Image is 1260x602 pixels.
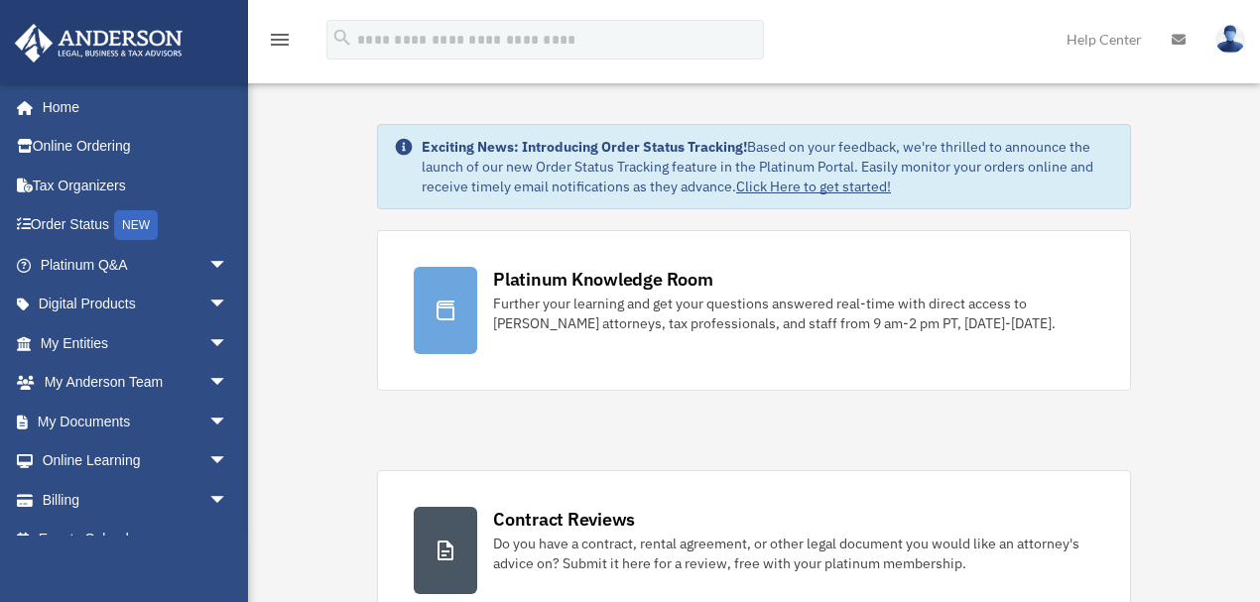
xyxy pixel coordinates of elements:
[14,205,258,246] a: Order StatusNEW
[377,230,1131,391] a: Platinum Knowledge Room Further your learning and get your questions answered real-time with dire...
[14,127,258,167] a: Online Ordering
[114,210,158,240] div: NEW
[14,166,258,205] a: Tax Organizers
[14,441,258,481] a: Online Learningarrow_drop_down
[14,245,258,285] a: Platinum Q&Aarrow_drop_down
[736,178,891,195] a: Click Here to get started!
[14,480,258,520] a: Billingarrow_drop_down
[493,534,1094,573] div: Do you have a contract, rental agreement, or other legal document you would like an attorney's ad...
[268,28,292,52] i: menu
[208,323,248,364] span: arrow_drop_down
[208,402,248,442] span: arrow_drop_down
[14,323,258,363] a: My Entitiesarrow_drop_down
[208,285,248,325] span: arrow_drop_down
[493,507,635,532] div: Contract Reviews
[14,402,258,441] a: My Documentsarrow_drop_down
[208,245,248,286] span: arrow_drop_down
[208,441,248,482] span: arrow_drop_down
[268,35,292,52] a: menu
[208,363,248,404] span: arrow_drop_down
[422,138,747,156] strong: Exciting News: Introducing Order Status Tracking!
[14,87,248,127] a: Home
[14,520,258,559] a: Events Calendar
[331,27,353,49] i: search
[422,137,1114,196] div: Based on your feedback, we're thrilled to announce the launch of our new Order Status Tracking fe...
[208,480,248,521] span: arrow_drop_down
[493,267,713,292] div: Platinum Knowledge Room
[1215,25,1245,54] img: User Pic
[493,294,1094,333] div: Further your learning and get your questions answered real-time with direct access to [PERSON_NAM...
[14,285,258,324] a: Digital Productsarrow_drop_down
[9,24,189,62] img: Anderson Advisors Platinum Portal
[14,363,258,403] a: My Anderson Teamarrow_drop_down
